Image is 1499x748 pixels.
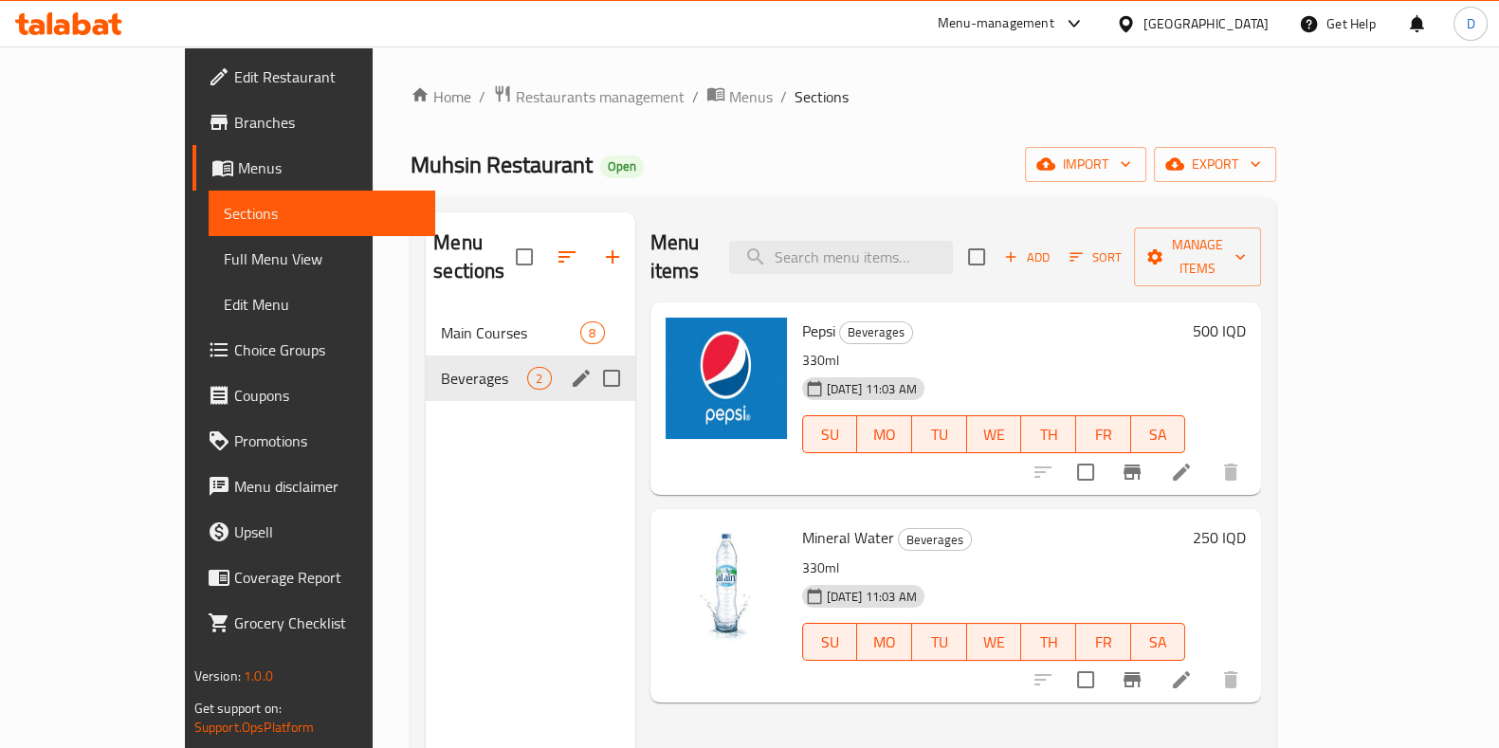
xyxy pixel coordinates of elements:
[729,241,953,274] input: search
[192,418,435,464] a: Promotions
[493,84,685,109] a: Restaurants management
[1109,449,1155,495] button: Branch-specific-item
[1208,657,1253,702] button: delete
[811,421,850,448] span: SU
[192,327,435,373] a: Choice Groups
[1131,415,1186,453] button: SA
[1065,243,1126,272] button: Sort
[411,84,1276,109] nav: breadcrumb
[209,191,435,236] a: Sections
[528,370,550,388] span: 2
[433,228,515,285] h2: Menu sections
[819,380,924,398] span: [DATE] 11:03 AM
[839,321,913,344] div: Beverages
[234,475,420,498] span: Menu disclaimer
[504,237,544,277] span: Select all sections
[194,696,282,721] span: Get support on:
[920,629,960,656] span: TU
[600,155,644,178] div: Open
[234,611,420,634] span: Grocery Checklist
[192,509,435,555] a: Upsell
[802,415,858,453] button: SU
[224,202,420,225] span: Sections
[234,429,420,452] span: Promotions
[967,415,1022,453] button: WE
[899,529,971,551] span: Beverages
[795,85,849,108] span: Sections
[238,156,420,179] span: Menus
[1208,449,1253,495] button: delete
[1139,629,1179,656] span: SA
[975,421,1015,448] span: WE
[1170,461,1193,483] a: Edit menu item
[527,367,551,390] div: items
[580,321,604,344] div: items
[1021,415,1076,453] button: TH
[1040,153,1131,176] span: import
[1139,421,1179,448] span: SA
[426,356,634,401] div: Beverages2edit
[898,528,972,551] div: Beverages
[1131,623,1186,661] button: SA
[244,664,273,688] span: 1.0.0
[1021,623,1076,661] button: TH
[1466,13,1474,34] span: D
[1066,660,1106,700] span: Select to update
[1143,13,1269,34] div: [GEOGRAPHIC_DATA]
[1029,629,1069,656] span: TH
[912,415,967,453] button: TU
[441,367,527,390] span: Beverages
[192,555,435,600] a: Coverage Report
[479,85,485,108] li: /
[581,324,603,342] span: 8
[865,629,905,656] span: MO
[865,421,905,448] span: MO
[729,85,773,108] span: Menus
[975,629,1015,656] span: WE
[441,321,580,344] div: Main Courses
[1069,246,1122,268] span: Sort
[802,523,894,552] span: Mineral Water
[192,100,435,145] a: Branches
[209,282,435,327] a: Edit Menu
[1154,147,1276,182] button: export
[426,310,634,356] div: Main Courses8
[590,234,635,280] button: Add section
[666,318,787,439] img: Pepsi
[802,317,835,345] span: Pepsi
[1084,629,1124,656] span: FR
[567,364,595,392] button: edit
[780,85,787,108] li: /
[544,234,590,280] span: Sort sections
[1076,415,1131,453] button: FR
[1149,233,1246,281] span: Manage items
[967,623,1022,661] button: WE
[650,228,707,285] h2: Menu items
[938,12,1054,35] div: Menu-management
[194,664,241,688] span: Version:
[192,464,435,509] a: Menu disclaimer
[957,237,996,277] span: Select section
[411,143,593,186] span: Muhsin Restaurant
[426,302,634,409] nav: Menu sections
[996,243,1057,272] span: Add item
[912,623,967,661] button: TU
[192,54,435,100] a: Edit Restaurant
[234,338,420,361] span: Choice Groups
[194,715,315,739] a: Support.OpsPlatform
[411,85,471,108] a: Home
[209,236,435,282] a: Full Menu View
[224,247,420,270] span: Full Menu View
[819,588,924,606] span: [DATE] 11:03 AM
[802,556,1186,580] p: 330ml
[234,520,420,543] span: Upsell
[811,629,850,656] span: SU
[706,84,773,109] a: Menus
[1193,524,1246,551] h6: 250 IQD
[1193,318,1246,344] h6: 500 IQD
[857,623,912,661] button: MO
[1109,657,1155,702] button: Branch-specific-item
[1169,153,1261,176] span: export
[192,373,435,418] a: Coupons
[1066,452,1106,492] span: Select to update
